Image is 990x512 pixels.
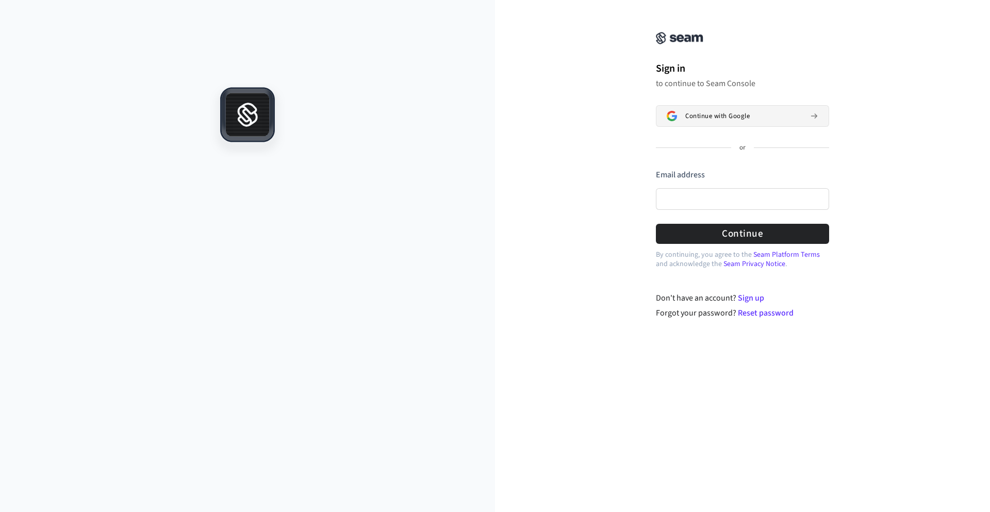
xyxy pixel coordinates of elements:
[656,292,830,304] div: Don't have an account?
[656,32,703,44] img: Seam Console
[753,250,820,260] a: Seam Platform Terms
[656,307,830,319] div: Forgot your password?
[723,259,785,269] a: Seam Privacy Notice
[685,112,750,120] span: Continue with Google
[738,307,794,319] a: Reset password
[738,292,764,304] a: Sign up
[656,169,705,180] label: Email address
[739,143,746,153] p: or
[656,61,829,76] h1: Sign in
[656,105,829,127] button: Sign in with GoogleContinue with Google
[656,250,829,269] p: By continuing, you agree to the and acknowledge the .
[667,111,677,121] img: Sign in with Google
[656,78,829,89] p: to continue to Seam Console
[656,224,829,244] button: Continue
